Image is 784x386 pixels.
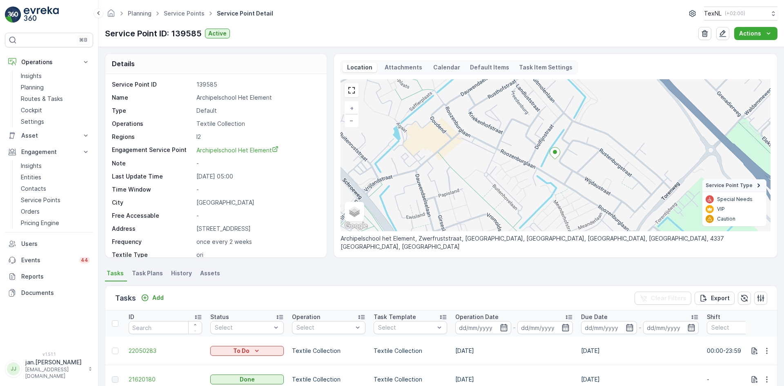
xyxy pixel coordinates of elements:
p: jan.[PERSON_NAME] [25,358,84,366]
p: Special Needs [717,196,753,203]
p: Active [208,29,227,38]
p: Time Window [112,185,193,194]
span: Service Point Detail [215,9,275,18]
button: Active [205,29,230,38]
p: Operation Date [455,313,499,321]
p: Select [296,324,353,332]
button: Engagement [5,144,93,160]
p: Documents [21,289,90,297]
img: Google [343,221,370,231]
p: Type [112,107,193,115]
p: - [196,212,318,220]
span: v 1.51.1 [5,352,93,357]
a: Archipelschool Het Element [196,146,318,154]
p: Location [346,63,374,71]
button: Clear Filters [635,292,691,305]
p: ( +02:00 ) [725,10,745,17]
span: + [350,105,354,112]
p: Cockpit [21,106,42,114]
p: once every 2 weeks [196,238,318,246]
p: Textile Collection [196,120,318,128]
a: Entities [18,172,93,183]
a: 21620180 [129,375,202,384]
p: Textile Collection [292,375,365,384]
p: Textile Type [112,251,193,259]
button: TexNL(+02:00) [704,7,777,20]
a: Pricing Engine [18,217,93,229]
div: Toggle Row Selected [112,348,118,354]
a: Homepage [107,12,116,19]
p: Last Update Time [112,172,193,181]
p: - [196,185,318,194]
p: 44 [81,257,88,263]
p: Caution [717,216,735,222]
p: Asset [21,132,77,140]
td: [DATE] [451,337,577,365]
button: JJjan.[PERSON_NAME][EMAIL_ADDRESS][DOMAIN_NAME] [5,358,93,379]
td: [DATE] [577,337,703,365]
a: Planning [128,10,151,17]
p: Settings [21,118,44,126]
p: ⌘B [79,37,87,43]
button: Operations [5,54,93,70]
div: Toggle Row Selected [112,376,118,383]
a: Users [5,236,93,252]
a: Open this area in Google Maps (opens a new window) [343,221,370,231]
span: Tasks [107,269,124,277]
p: 139585 [196,80,318,89]
p: [GEOGRAPHIC_DATA] [196,199,318,207]
a: Contacts [18,183,93,194]
p: City [112,199,193,207]
p: Engagement Service Point [112,146,193,154]
a: 22050283 [129,347,202,355]
img: logo_light-DOdMpM7g.png [24,7,59,23]
a: View Fullscreen [345,84,358,96]
p: Entities [21,173,41,181]
a: Insights [18,70,93,82]
span: Task Plans [132,269,163,277]
p: Name [112,94,193,102]
input: Search [129,321,202,334]
summary: Service Point Type [702,179,766,192]
a: Settings [18,116,93,127]
a: Layers [345,203,363,221]
p: Details [112,59,135,69]
button: Add [138,293,167,303]
p: ID [129,313,134,321]
p: Task Template [374,313,416,321]
p: Service Points [21,196,60,204]
p: TexNL [704,9,722,18]
p: Textile Collection [292,347,365,355]
a: Documents [5,285,93,301]
span: Service Point Type [706,182,753,189]
a: Insights [18,160,93,172]
button: Asset [5,127,93,144]
p: Tasks [115,292,136,304]
p: Task Item Settings [519,63,572,71]
p: Address [112,225,193,233]
p: - [513,323,516,332]
p: Operations [112,120,193,128]
a: Orders [18,206,93,217]
p: Pricing Engine [21,219,59,227]
p: Service Point ID: 139585 [105,27,202,40]
div: JJ [7,362,20,375]
p: Insights [21,162,42,170]
p: Add [152,294,164,302]
a: Reports [5,268,93,285]
a: Routes & Tasks [18,93,93,105]
p: Operations [21,58,77,66]
p: Clear Filters [651,294,686,302]
p: Select [378,324,434,332]
a: Zoom In [345,102,358,114]
p: Default Items [470,63,509,71]
input: dd/mm/yyyy [455,321,511,334]
p: Note [112,159,193,167]
p: Due Date [581,313,608,321]
button: Export [695,292,735,305]
p: Attachments [383,63,423,71]
p: Archipelschool het Element, Zwerfruststraat, [GEOGRAPHIC_DATA], [GEOGRAPHIC_DATA], [GEOGRAPHIC_DA... [341,234,771,251]
span: Assets [200,269,220,277]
